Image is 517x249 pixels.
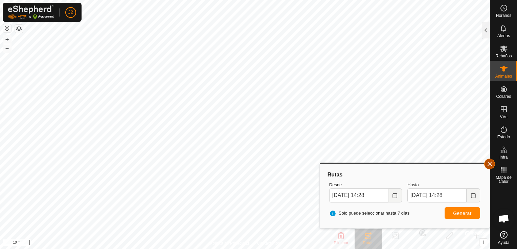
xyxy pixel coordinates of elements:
a: Política de Privacidad [210,240,249,246]
label: Hasta [407,182,480,188]
span: Horarios [496,13,511,18]
span: Alertas [497,34,510,38]
span: Estado [497,135,510,139]
span: Infra [499,155,508,159]
button: i [479,239,487,246]
span: Ayuda [498,241,510,245]
span: Rebaños [495,54,512,58]
button: Capas del Mapa [15,25,23,33]
span: i [482,239,484,245]
div: Rutas [327,171,483,179]
span: Collares [496,94,511,99]
button: Choose Date [467,188,480,202]
span: Mapa de Calor [492,175,515,184]
img: Logo Gallagher [8,5,54,19]
button: + [3,35,11,44]
a: Ayuda [490,228,517,247]
label: Desde [329,182,402,188]
button: Choose Date [388,188,402,202]
span: Animales [495,74,512,78]
span: J2 [68,9,73,16]
button: Restablecer Mapa [3,24,11,32]
a: Contáctenos [257,240,280,246]
span: Generar [453,211,472,216]
button: Generar [445,207,480,219]
span: Solo puede seleccionar hasta 7 días [329,210,410,217]
div: Chat abierto [494,209,514,229]
button: – [3,44,11,52]
span: VVs [500,115,507,119]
